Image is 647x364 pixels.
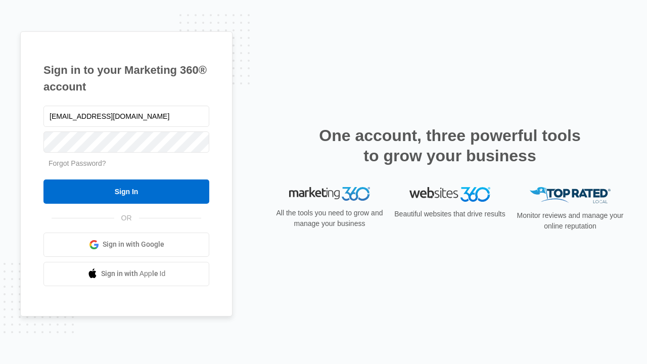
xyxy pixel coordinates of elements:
[43,179,209,204] input: Sign In
[289,187,370,201] img: Marketing 360
[43,62,209,95] h1: Sign in to your Marketing 360® account
[114,213,139,223] span: OR
[49,159,106,167] a: Forgot Password?
[101,268,166,279] span: Sign in with Apple Id
[316,125,584,166] h2: One account, three powerful tools to grow your business
[103,239,164,250] span: Sign in with Google
[409,187,490,202] img: Websites 360
[43,233,209,257] a: Sign in with Google
[273,208,386,229] p: All the tools you need to grow and manage your business
[393,209,506,219] p: Beautiful websites that drive results
[43,106,209,127] input: Email
[530,187,611,204] img: Top Rated Local
[514,210,627,232] p: Monitor reviews and manage your online reputation
[43,262,209,286] a: Sign in with Apple Id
